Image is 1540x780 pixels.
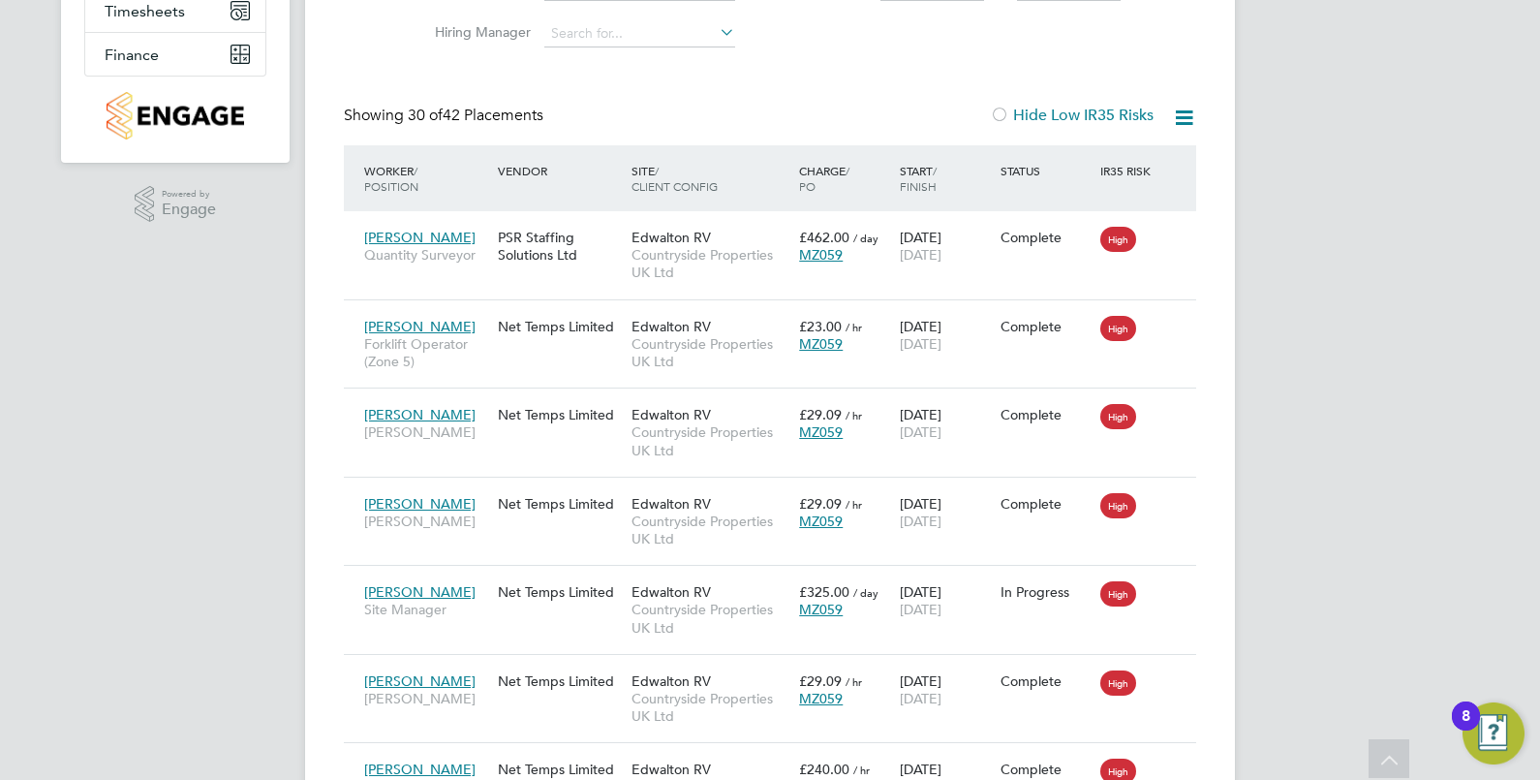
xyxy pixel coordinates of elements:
span: [PERSON_NAME] [364,406,476,423]
span: MZ059 [799,513,843,530]
div: Site [627,153,794,203]
span: Finance [105,46,159,64]
div: Status [996,153,1096,188]
span: Countryside Properties UK Ltd [631,335,789,370]
span: / hr [846,497,862,512]
span: £29.09 [799,672,842,690]
span: Quantity Surveyor [364,246,488,264]
span: Edwalton RV [631,583,711,601]
span: Countryside Properties UK Ltd [631,690,789,725]
div: 8 [1462,716,1470,741]
span: MZ059 [799,601,843,618]
span: Edwalton RV [631,229,711,246]
span: / day [853,231,878,245]
input: Search for... [544,20,735,47]
span: [DATE] [900,513,941,530]
span: MZ059 [799,335,843,353]
span: £462.00 [799,229,849,246]
span: Edwalton RV [631,318,711,335]
div: Net Temps Limited [493,485,627,522]
span: [DATE] [900,335,941,353]
span: / PO [799,163,849,194]
span: High [1100,404,1136,429]
span: [PERSON_NAME] [364,583,476,601]
a: [PERSON_NAME][PERSON_NAME]Net Temps LimitedEdwalton RVCountryside Properties UK Ltd£29.09 / hrMZ0... [359,395,1196,412]
span: [PERSON_NAME] [364,423,488,441]
span: Edwalton RV [631,761,711,778]
span: High [1100,671,1136,696]
div: Showing [344,106,547,126]
span: [DATE] [900,423,941,441]
span: £23.00 [799,318,842,335]
div: Complete [1001,761,1092,778]
span: [PERSON_NAME] [364,318,476,335]
div: Net Temps Limited [493,308,627,345]
div: [DATE] [895,396,996,451]
button: Finance [85,33,265,76]
div: [DATE] [895,663,996,717]
a: [PERSON_NAME]Forklift Operator (Zone 5)Net Temps LimitedEdwalton RVCountryside Properties UK Ltd£... [359,307,1196,324]
span: £325.00 [799,583,849,601]
a: Powered byEngage [135,186,217,223]
span: [PERSON_NAME] [364,495,476,513]
span: / Client Config [631,163,718,194]
div: Complete [1001,406,1092,423]
span: Edwalton RV [631,495,711,513]
span: / hr [846,408,862,422]
div: In Progress [1001,583,1092,601]
span: [PERSON_NAME] [364,229,476,246]
button: Open Resource Center, 8 new notifications [1463,702,1525,764]
span: Forklift Operator (Zone 5) [364,335,488,370]
span: [DATE] [900,601,941,618]
label: Hiring Manager [419,23,531,41]
span: MZ059 [799,690,843,707]
div: Vendor [493,153,627,188]
span: [PERSON_NAME] [364,690,488,707]
div: Net Temps Limited [493,574,627,610]
span: [DATE] [900,690,941,707]
label: Hide Low IR35 Risks [990,106,1154,125]
span: Timesheets [105,2,185,20]
span: High [1100,493,1136,518]
span: Countryside Properties UK Ltd [631,513,789,547]
div: Complete [1001,672,1092,690]
span: / hr [853,763,870,777]
span: Engage [162,202,216,218]
span: MZ059 [799,423,843,441]
div: Net Temps Limited [493,396,627,433]
a: [PERSON_NAME]Quantity SurveyorPSR Staffing Solutions LtdEdwalton RVCountryside Properties UK Ltd£... [359,218,1196,234]
span: Edwalton RV [631,672,711,690]
div: Net Temps Limited [493,663,627,700]
span: / Finish [900,163,937,194]
span: High [1100,581,1136,607]
span: Countryside Properties UK Ltd [631,246,789,281]
span: £240.00 [799,761,849,778]
div: Complete [1001,318,1092,335]
span: 42 Placements [408,106,543,125]
div: Charge [794,153,895,203]
span: Countryside Properties UK Ltd [631,601,789,636]
span: [PERSON_NAME] [364,672,476,690]
div: [DATE] [895,574,996,628]
span: £29.09 [799,495,842,513]
span: Edwalton RV [631,406,711,423]
span: £29.09 [799,406,842,423]
span: Site Manager [364,601,488,618]
div: Complete [1001,495,1092,513]
span: MZ059 [799,246,843,264]
a: [PERSON_NAME][PERSON_NAME]Net Temps LimitedEdwalton RVCountryside Properties UK Ltd£29.09 / hrMZ0... [359,662,1196,678]
a: [PERSON_NAME]Site ManagerNet Temps LimitedEdwalton RVCountryside Properties UK Ltd£325.00 / dayMZ... [359,573,1196,589]
span: [PERSON_NAME] [364,761,476,778]
span: Countryside Properties UK Ltd [631,423,789,458]
span: [PERSON_NAME] [364,513,488,530]
div: IR35 Risk [1095,153,1162,188]
a: [PERSON_NAME][PERSON_NAME]Net Temps LimitedEdwalton RVCountryside Properties UK Ltd£29.09 / hrMZ0... [359,484,1196,501]
span: / day [853,585,878,600]
div: [DATE] [895,308,996,362]
span: 30 of [408,106,443,125]
a: Go to home page [84,92,266,140]
div: Start [895,153,996,203]
div: [DATE] [895,485,996,540]
a: [PERSON_NAME]Crane Supervisor (Zone 5)Net Temps LimitedEdwalton RVCountryside Properties UK Ltd£2... [359,750,1196,766]
div: Worker [359,153,493,203]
